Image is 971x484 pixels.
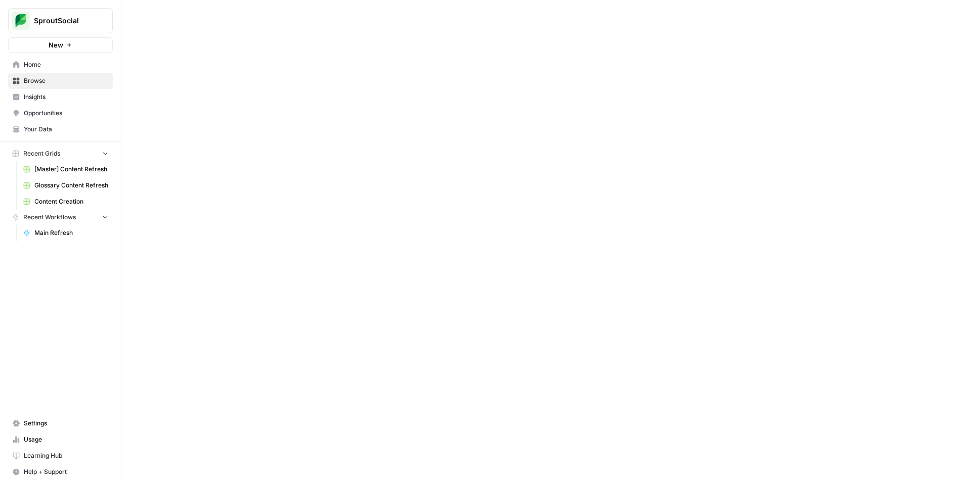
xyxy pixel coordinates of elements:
a: Learning Hub [8,448,113,464]
a: Home [8,57,113,73]
span: Content Creation [34,197,108,206]
span: Glossary Content Refresh [34,181,108,190]
button: Recent Workflows [8,210,113,225]
button: Workspace: SproutSocial [8,8,113,33]
img: SproutSocial Logo [12,12,30,30]
a: Glossary Content Refresh [19,177,113,193]
span: SproutSocial [34,16,95,26]
span: [Master] Content Refresh [34,165,108,174]
a: Insights [8,89,113,105]
span: Recent Grids [23,149,60,158]
a: Main Refresh [19,225,113,241]
button: Help + Support [8,464,113,480]
span: Browse [24,76,108,85]
span: Home [24,60,108,69]
button: New [8,37,113,53]
a: Opportunities [8,105,113,121]
a: Content Creation [19,193,113,210]
span: Your Data [24,125,108,134]
span: Settings [24,419,108,428]
span: Insights [24,92,108,102]
a: Usage [8,431,113,448]
span: New [49,40,63,50]
span: Usage [24,435,108,444]
button: Recent Grids [8,146,113,161]
a: [Master] Content Refresh [19,161,113,177]
span: Recent Workflows [23,213,76,222]
a: Settings [8,415,113,431]
a: Your Data [8,121,113,137]
a: Browse [8,73,113,89]
span: Learning Hub [24,451,108,460]
span: Main Refresh [34,228,108,237]
span: Help + Support [24,467,108,476]
span: Opportunities [24,109,108,118]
